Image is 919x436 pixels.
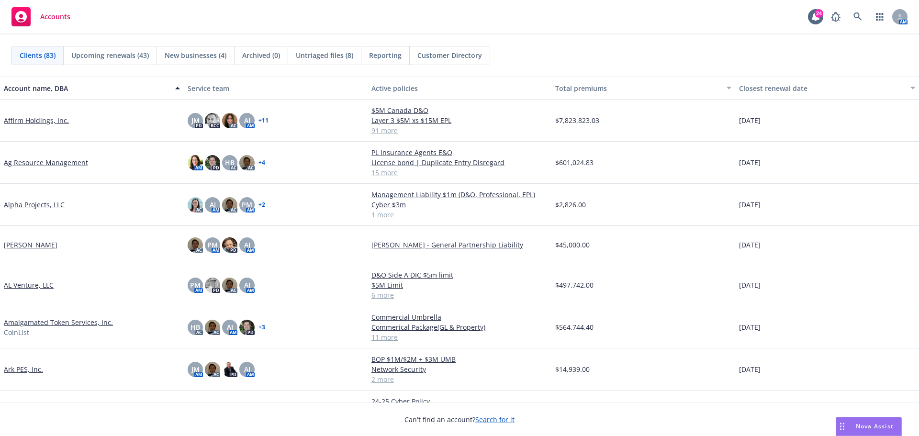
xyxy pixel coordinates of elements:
[165,50,226,60] span: New businesses (4)
[191,115,200,125] span: JM
[371,190,548,200] a: Management Liability $1m (D&O, Professional, EPL)
[404,414,515,425] span: Can't find an account?
[555,280,594,290] span: $497,742.00
[222,237,237,253] img: photo
[188,197,203,212] img: photo
[739,157,761,168] span: [DATE]
[371,270,548,280] a: D&O Side A DIC $5m limit
[222,278,237,293] img: photo
[735,77,919,100] button: Closest renewal date
[826,7,845,26] a: Report a Bug
[242,200,252,210] span: PM
[210,200,216,210] span: AJ
[190,280,201,290] span: PM
[258,118,269,123] a: + 11
[184,77,368,100] button: Service team
[739,364,761,374] span: [DATE]
[836,417,848,436] div: Drag to move
[4,200,65,210] a: Alpha Projects, LLC
[555,157,594,168] span: $601,024.83
[239,155,255,170] img: photo
[244,240,250,250] span: AJ
[371,115,548,125] a: Layer 3 $5M xs $15M EPL
[870,7,889,26] a: Switch app
[205,362,220,377] img: photo
[555,364,590,374] span: $14,939.00
[836,417,902,436] button: Nova Assist
[207,240,218,250] span: PM
[555,200,586,210] span: $2,826.00
[555,83,721,93] div: Total premiums
[371,105,548,115] a: $5M Canada D&O
[4,157,88,168] a: Ag Resource Management
[20,50,56,60] span: Clients (83)
[242,50,280,60] span: Archived (0)
[4,240,57,250] a: [PERSON_NAME]
[371,147,548,157] a: PL Insurance Agents E&O
[191,322,200,332] span: HB
[856,422,894,430] span: Nova Assist
[371,240,548,250] a: [PERSON_NAME] - General Partnership Liability
[188,83,364,93] div: Service team
[739,115,761,125] span: [DATE]
[244,280,250,290] span: AJ
[205,320,220,335] img: photo
[4,327,29,337] span: CoinList
[815,9,823,18] div: 24
[739,83,905,93] div: Closest renewal date
[475,415,515,424] a: Search for it
[296,50,353,60] span: Untriaged files (8)
[848,7,867,26] a: Search
[555,322,594,332] span: $564,744.40
[371,354,548,364] a: BOP $1M/$2M + $3M UMB
[739,200,761,210] span: [DATE]
[71,50,149,60] span: Upcoming renewals (43)
[191,364,200,374] span: JM
[40,13,70,21] span: Accounts
[244,364,250,374] span: AJ
[739,240,761,250] span: [DATE]
[371,396,548,406] a: 24-25 Cyber Policy
[8,3,74,30] a: Accounts
[4,280,54,290] a: AL Venture, LLC
[371,312,548,322] a: Commercial Umbrella
[739,280,761,290] span: [DATE]
[371,374,548,384] a: 2 more
[371,322,548,332] a: Commerical Package(GL & Property)
[244,115,250,125] span: AJ
[417,50,482,60] span: Customer Directory
[205,278,220,293] img: photo
[205,113,220,128] img: photo
[222,197,237,212] img: photo
[258,324,265,330] a: + 3
[369,50,402,60] span: Reporting
[371,280,548,290] a: $5M Limit
[4,364,43,374] a: Ark PES, Inc.
[205,155,220,170] img: photo
[555,240,590,250] span: $45,000.00
[4,317,113,327] a: Amalgamated Token Services, Inc.
[739,322,761,332] span: [DATE]
[225,157,235,168] span: HB
[371,364,548,374] a: Network Security
[555,115,599,125] span: $7,823,823.03
[371,168,548,178] a: 15 more
[188,237,203,253] img: photo
[222,362,237,377] img: photo
[222,113,237,128] img: photo
[371,200,548,210] a: Cyber $3m
[239,320,255,335] img: photo
[371,157,548,168] a: License bond | Duplicate Entry Disregard
[258,202,265,208] a: + 2
[368,77,551,100] button: Active policies
[371,210,548,220] a: 1 more
[371,332,548,342] a: 11 more
[4,83,169,93] div: Account name, DBA
[371,125,548,135] a: 91 more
